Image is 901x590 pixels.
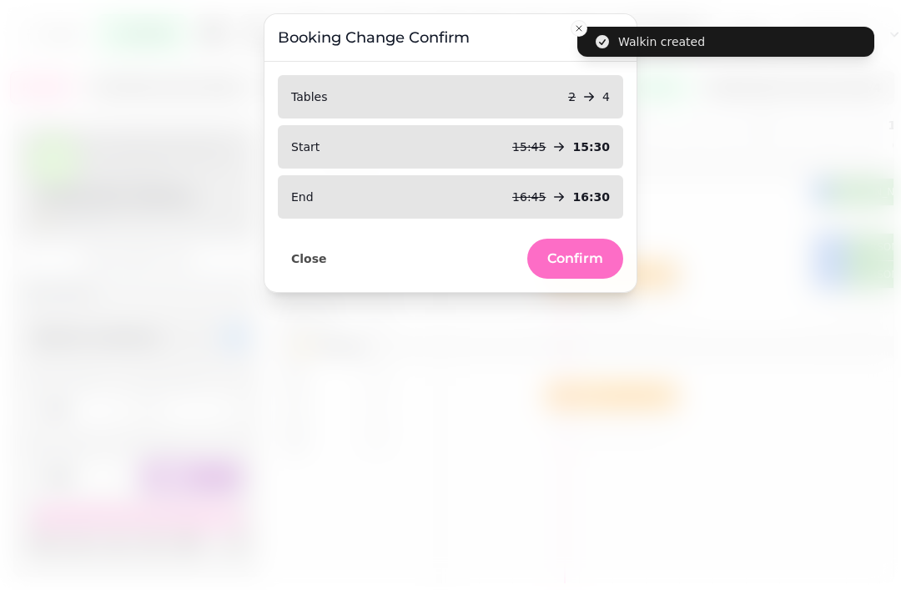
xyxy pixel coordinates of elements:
[512,189,546,205] p: 16:45
[291,88,328,105] p: Tables
[291,189,314,205] p: End
[278,28,623,48] h3: Booking Change Confirm
[547,252,603,265] span: Confirm
[568,88,576,105] p: 2
[278,248,340,270] button: Close
[291,139,320,155] p: Start
[572,189,610,205] p: 16:30
[512,139,546,155] p: 15:45
[527,239,623,279] button: Confirm
[602,88,610,105] p: 4
[291,253,327,265] span: Close
[572,139,610,155] p: 15:30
